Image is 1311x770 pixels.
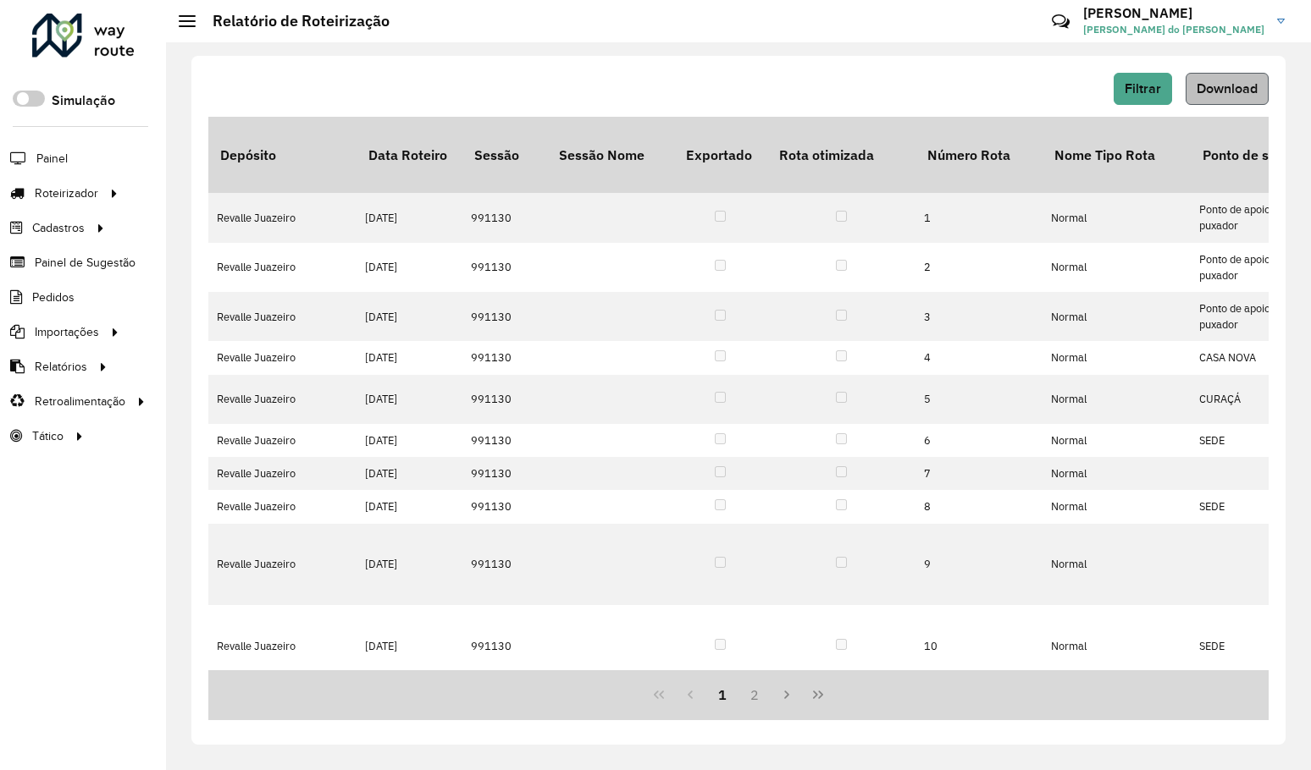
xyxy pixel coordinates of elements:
[1083,5,1264,21] h3: [PERSON_NAME]
[208,490,357,523] td: Revalle Juazeiro
[915,457,1043,490] td: 7
[208,424,357,457] td: Revalle Juazeiro
[1043,243,1191,292] td: Normal
[52,91,115,111] label: Simulação
[1043,3,1079,40] a: Contato Rápido
[357,424,462,457] td: [DATE]
[674,117,767,193] th: Exportado
[462,292,547,341] td: 991130
[208,117,357,193] th: Depósito
[1043,424,1191,457] td: Normal
[208,375,357,424] td: Revalle Juazeiro
[462,375,547,424] td: 991130
[36,150,68,168] span: Painel
[32,427,64,445] span: Tático
[208,193,357,242] td: Revalle Juazeiro
[1043,524,1191,606] td: Normal
[32,289,75,306] span: Pedidos
[357,490,462,523] td: [DATE]
[915,375,1043,424] td: 5
[462,341,547,374] td: 991130
[357,524,462,606] td: [DATE]
[915,193,1043,242] td: 1
[196,12,390,30] h2: Relatório de Roteirização
[35,358,87,376] span: Relatórios
[1043,605,1191,687] td: Normal
[208,605,357,687] td: Revalle Juazeiro
[771,679,803,711] button: Next Page
[357,605,462,687] td: [DATE]
[208,292,357,341] td: Revalle Juazeiro
[915,117,1043,193] th: Número Rota
[35,254,136,272] span: Painel de Sugestão
[462,605,547,687] td: 991130
[462,243,547,292] td: 991130
[915,243,1043,292] td: 2
[1043,117,1191,193] th: Nome Tipo Rota
[357,341,462,374] td: [DATE]
[35,323,99,341] span: Importações
[357,117,462,193] th: Data Roteiro
[1043,375,1191,424] td: Normal
[1043,292,1191,341] td: Normal
[1114,73,1172,105] button: Filtrar
[1043,193,1191,242] td: Normal
[462,424,547,457] td: 991130
[208,341,357,374] td: Revalle Juazeiro
[915,341,1043,374] td: 4
[357,292,462,341] td: [DATE]
[462,193,547,242] td: 991130
[208,243,357,292] td: Revalle Juazeiro
[915,424,1043,457] td: 6
[462,490,547,523] td: 991130
[1197,81,1258,96] span: Download
[802,679,834,711] button: Last Page
[357,375,462,424] td: [DATE]
[462,117,547,193] th: Sessão
[915,524,1043,606] td: 9
[1186,73,1269,105] button: Download
[35,184,98,202] span: Roteirizador
[208,457,357,490] td: Revalle Juazeiro
[357,193,462,242] td: [DATE]
[706,679,738,711] button: 1
[915,605,1043,687] td: 10
[767,117,915,193] th: Rota otimizada
[1125,81,1161,96] span: Filtrar
[547,117,674,193] th: Sessão Nome
[32,219,85,237] span: Cadastros
[462,457,547,490] td: 991130
[1083,22,1264,37] span: [PERSON_NAME] do [PERSON_NAME]
[462,524,547,606] td: 991130
[915,490,1043,523] td: 8
[738,679,771,711] button: 2
[1043,341,1191,374] td: Normal
[1043,457,1191,490] td: Normal
[357,457,462,490] td: [DATE]
[35,393,125,410] span: Retroalimentação
[357,243,462,292] td: [DATE]
[915,292,1043,341] td: 3
[1043,490,1191,523] td: Normal
[208,524,357,606] td: Revalle Juazeiro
